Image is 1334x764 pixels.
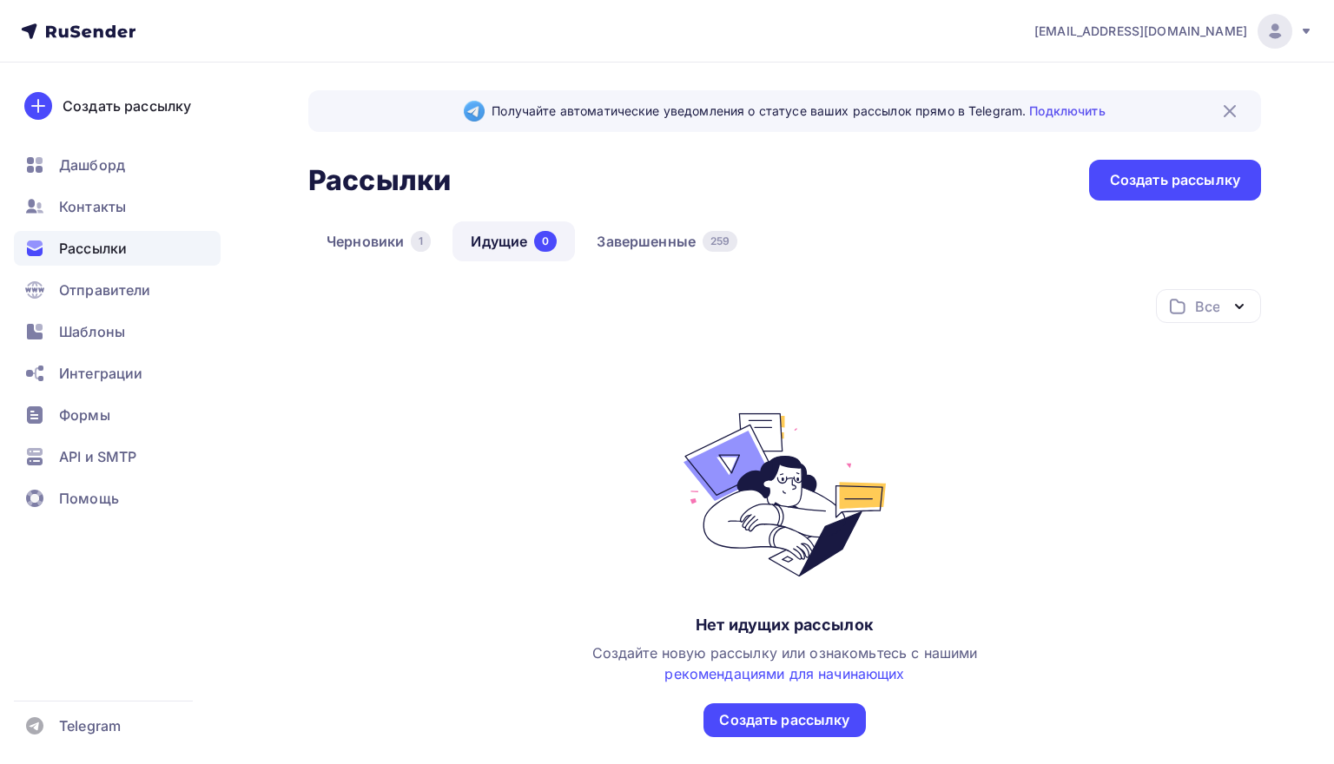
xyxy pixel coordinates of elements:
[492,102,1105,120] span: Получайте автоматические уведомления о статусе ваших рассылок прямо в Telegram.
[59,488,119,509] span: Помощь
[452,221,575,261] a: Идущие0
[1156,289,1261,323] button: Все
[703,231,737,252] div: 259
[1110,170,1240,190] div: Создать рассылку
[308,221,449,261] a: Черновики1
[534,231,557,252] div: 0
[59,446,136,467] span: API и SMTP
[664,665,904,682] a: рекомендациями для начинающих
[1195,296,1219,317] div: Все
[59,238,127,259] span: Рассылки
[14,189,221,224] a: Контакты
[59,155,125,175] span: Дашборд
[578,221,756,261] a: Завершенные259
[308,163,451,198] h2: Рассылки
[1029,103,1105,118] a: Подключить
[592,644,978,682] span: Создайте новую рассылку или ознакомьтесь с нашими
[59,321,125,342] span: Шаблоны
[59,280,151,300] span: Отправители
[696,615,874,636] div: Нет идущих рассылок
[14,273,221,307] a: Отправители
[719,710,849,730] div: Создать рассылку
[59,196,126,217] span: Контакты
[63,95,191,116] div: Создать рассылку
[14,231,221,266] a: Рассылки
[14,314,221,349] a: Шаблоны
[411,231,431,252] div: 1
[1034,23,1247,40] span: [EMAIL_ADDRESS][DOMAIN_NAME]
[1034,14,1313,49] a: [EMAIL_ADDRESS][DOMAIN_NAME]
[14,398,221,432] a: Формы
[59,363,142,384] span: Интеграции
[59,405,110,425] span: Формы
[14,148,221,182] a: Дашборд
[464,101,485,122] img: Telegram
[59,715,121,736] span: Telegram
